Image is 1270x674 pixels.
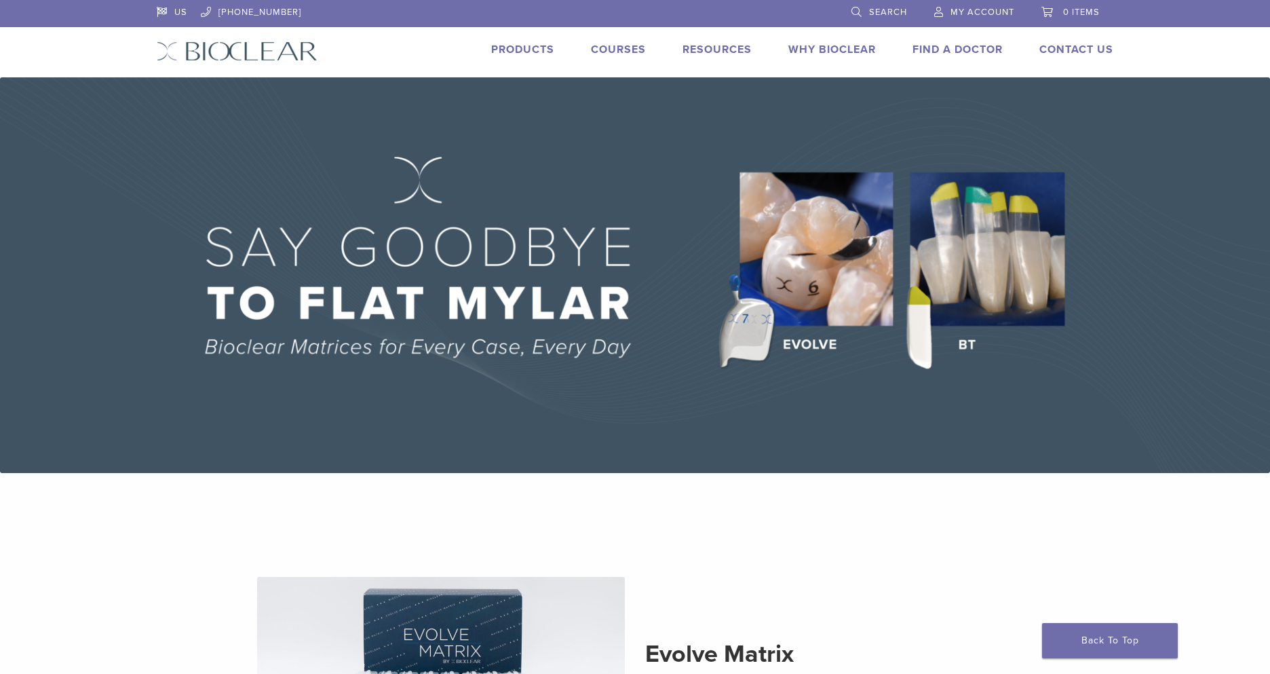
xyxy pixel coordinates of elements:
span: 0 items [1063,7,1100,18]
img: Bioclear [157,41,317,61]
a: Products [491,43,554,56]
a: Find A Doctor [912,43,1003,56]
a: Back To Top [1042,623,1178,658]
span: Search [869,7,907,18]
h2: Evolve Matrix [645,638,1014,671]
a: Why Bioclear [788,43,876,56]
a: Contact Us [1039,43,1113,56]
a: Resources [682,43,752,56]
span: My Account [950,7,1014,18]
a: Courses [591,43,646,56]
